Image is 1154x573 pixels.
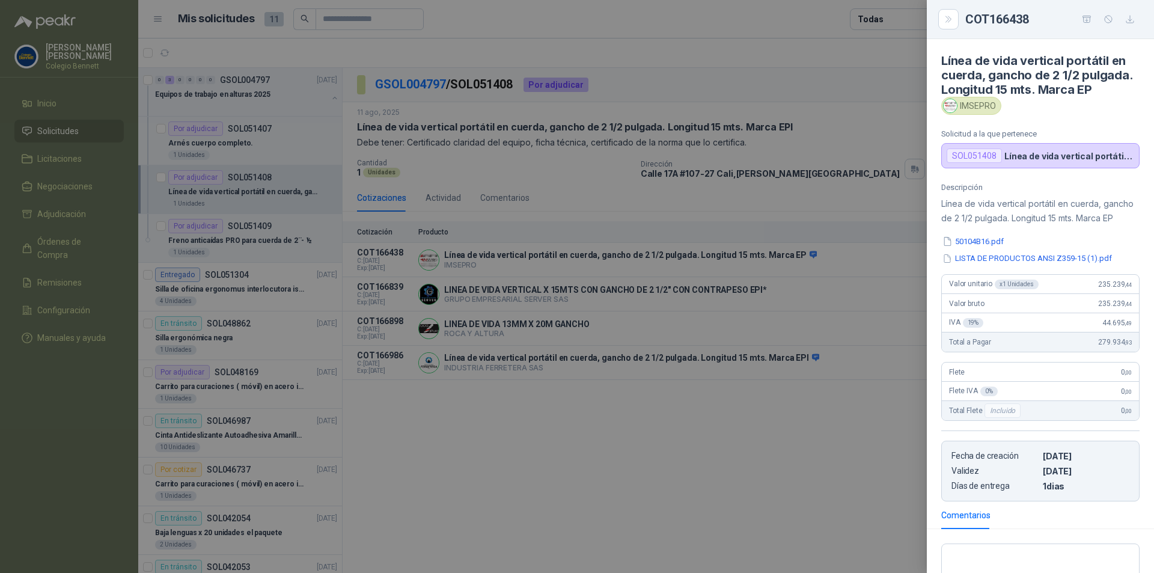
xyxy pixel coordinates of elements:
[1125,301,1132,307] span: ,44
[941,183,1140,192] p: Descripción
[941,129,1140,138] p: Solicitud a la que pertenece
[985,403,1021,418] div: Incluido
[1125,281,1132,288] span: ,44
[949,338,991,346] span: Total a Pagar
[941,509,991,522] div: Comentarios
[995,280,1039,289] div: x 1 Unidades
[965,10,1140,29] div: COT166438
[941,97,1001,115] div: IMSEPRO
[947,149,1002,163] div: SOL051408
[949,280,1039,289] span: Valor unitario
[949,368,965,376] span: Flete
[941,235,1005,248] button: 50104B16.pdf
[1043,451,1129,461] p: [DATE]
[1125,408,1132,414] span: ,00
[1043,466,1129,476] p: [DATE]
[1004,151,1134,161] p: Línea de vida vertical portátil en cuerda, gancho de 2 1/2 pulgada. Longitud 15 mts. Marca EPI
[1098,338,1132,346] span: 279.934
[944,99,957,112] img: Company Logo
[949,387,998,396] span: Flete IVA
[1121,406,1132,415] span: 0
[951,466,1038,476] p: Validez
[941,54,1140,97] h4: Línea de vida vertical portátil en cuerda, gancho de 2 1/2 pulgada. Longitud 15 mts. Marca EP
[1125,339,1132,346] span: ,93
[941,197,1140,225] p: Línea de vida vertical portátil en cuerda, gancho de 2 1/2 pulgada. Longitud 15 mts. Marca EP
[949,299,984,308] span: Valor bruto
[1121,387,1132,396] span: 0
[941,12,956,26] button: Close
[963,318,984,328] div: 19 %
[1121,368,1132,376] span: 0
[949,318,983,328] span: IVA
[941,253,1113,265] button: LISTA DE PRODUCTOS ANSI Z359-15 (1).pdf
[1125,320,1132,326] span: ,49
[1125,388,1132,395] span: ,00
[1043,481,1129,491] p: 1 dias
[1098,280,1132,289] span: 235.239
[1125,369,1132,376] span: ,00
[949,403,1023,418] span: Total Flete
[1098,299,1132,308] span: 235.239
[980,387,998,396] div: 0 %
[951,451,1038,461] p: Fecha de creación
[951,481,1038,491] p: Días de entrega
[1102,319,1132,327] span: 44.695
